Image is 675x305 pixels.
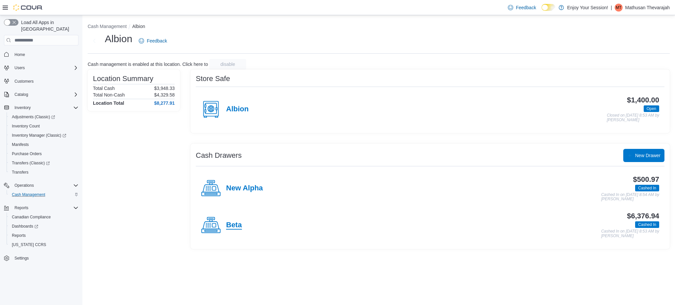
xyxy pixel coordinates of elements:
[635,185,659,191] span: Cashed In
[4,47,78,280] nav: Complex example
[12,214,51,220] span: Canadian Compliance
[9,131,69,139] a: Inventory Manager (Classic)
[615,4,623,12] div: Mathusan Thevarajah
[12,77,78,85] span: Customers
[196,152,242,159] h3: Cash Drawers
[12,151,42,156] span: Purchase Orders
[12,142,29,147] span: Manifests
[12,104,78,112] span: Inventory
[1,253,81,263] button: Settings
[9,168,78,176] span: Transfers
[154,86,175,91] p: $3,948.33
[9,241,49,249] a: [US_STATE] CCRS
[635,152,660,159] span: New Drawer
[13,4,43,11] img: Cova
[7,122,81,131] button: Inventory Count
[15,52,25,57] span: Home
[9,191,78,199] span: Cash Management
[9,241,78,249] span: Washington CCRS
[12,224,38,229] span: Dashboards
[12,104,33,112] button: Inventory
[12,133,66,138] span: Inventory Manager (Classic)
[154,100,175,106] h4: $8,277.91
[611,4,612,12] p: |
[9,141,31,149] a: Manifests
[9,113,78,121] span: Adjustments (Classic)
[7,231,81,240] button: Reports
[226,105,249,114] h4: Albion
[154,92,175,97] p: $4,329.58
[88,24,127,29] button: Cash Management
[9,159,78,167] span: Transfers (Classic)
[12,91,78,98] span: Catalog
[607,113,659,122] p: Closed on [DATE] 8:53 AM by [PERSON_NAME]
[625,4,670,12] p: Mathusan Thevarajah
[9,159,52,167] a: Transfers (Classic)
[12,51,28,59] a: Home
[15,256,29,261] span: Settings
[7,240,81,249] button: [US_STATE] CCRS
[9,168,31,176] a: Transfers
[12,77,36,85] a: Customers
[12,181,37,189] button: Operations
[7,149,81,158] button: Purchase Orders
[505,1,539,14] a: Feedback
[638,222,656,228] span: Cashed In
[15,92,28,97] span: Catalog
[633,176,659,183] h3: $500.97
[1,49,81,59] button: Home
[196,75,230,83] h3: Store Safe
[567,4,608,12] p: Enjoy Your Session!
[635,221,659,228] span: Cashed In
[12,204,78,212] span: Reports
[1,63,81,72] button: Users
[9,141,78,149] span: Manifests
[1,103,81,112] button: Inventory
[627,212,659,220] h3: $6,376.94
[9,131,78,139] span: Inventory Manager (Classic)
[7,131,81,140] a: Inventory Manager (Classic)
[15,65,25,70] span: Users
[226,184,263,193] h4: New Alpha
[647,106,656,112] span: Open
[627,96,659,104] h3: $1,400.00
[15,79,34,84] span: Customers
[623,149,664,162] button: New Drawer
[12,64,78,72] span: Users
[7,112,81,122] a: Adjustments (Classic)
[12,254,78,262] span: Settings
[7,140,81,149] button: Manifests
[9,222,41,230] a: Dashboards
[93,86,115,91] h6: Total Cash
[12,254,31,262] a: Settings
[7,212,81,222] button: Canadian Compliance
[1,90,81,99] button: Catalog
[644,105,659,112] span: Open
[1,76,81,86] button: Customers
[12,160,50,166] span: Transfers (Classic)
[147,38,167,44] span: Feedback
[12,114,55,120] span: Adjustments (Classic)
[15,205,28,210] span: Reports
[542,4,555,11] input: Dark Mode
[9,213,78,221] span: Canadian Compliance
[12,233,26,238] span: Reports
[601,193,659,202] p: Cashed In on [DATE] 8:54 AM by [PERSON_NAME]
[88,62,208,67] p: Cash management is enabled at this location. Click here to
[1,203,81,212] button: Reports
[12,204,31,212] button: Reports
[18,19,78,32] span: Load All Apps in [GEOGRAPHIC_DATA]
[9,122,78,130] span: Inventory Count
[93,92,125,97] h6: Total Non-Cash
[7,168,81,177] button: Transfers
[7,158,81,168] a: Transfers (Classic)
[12,124,40,129] span: Inventory Count
[9,150,78,158] span: Purchase Orders
[12,50,78,58] span: Home
[220,61,235,68] span: disable
[132,24,145,29] button: Albion
[9,232,28,239] a: Reports
[15,105,31,110] span: Inventory
[516,4,536,11] span: Feedback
